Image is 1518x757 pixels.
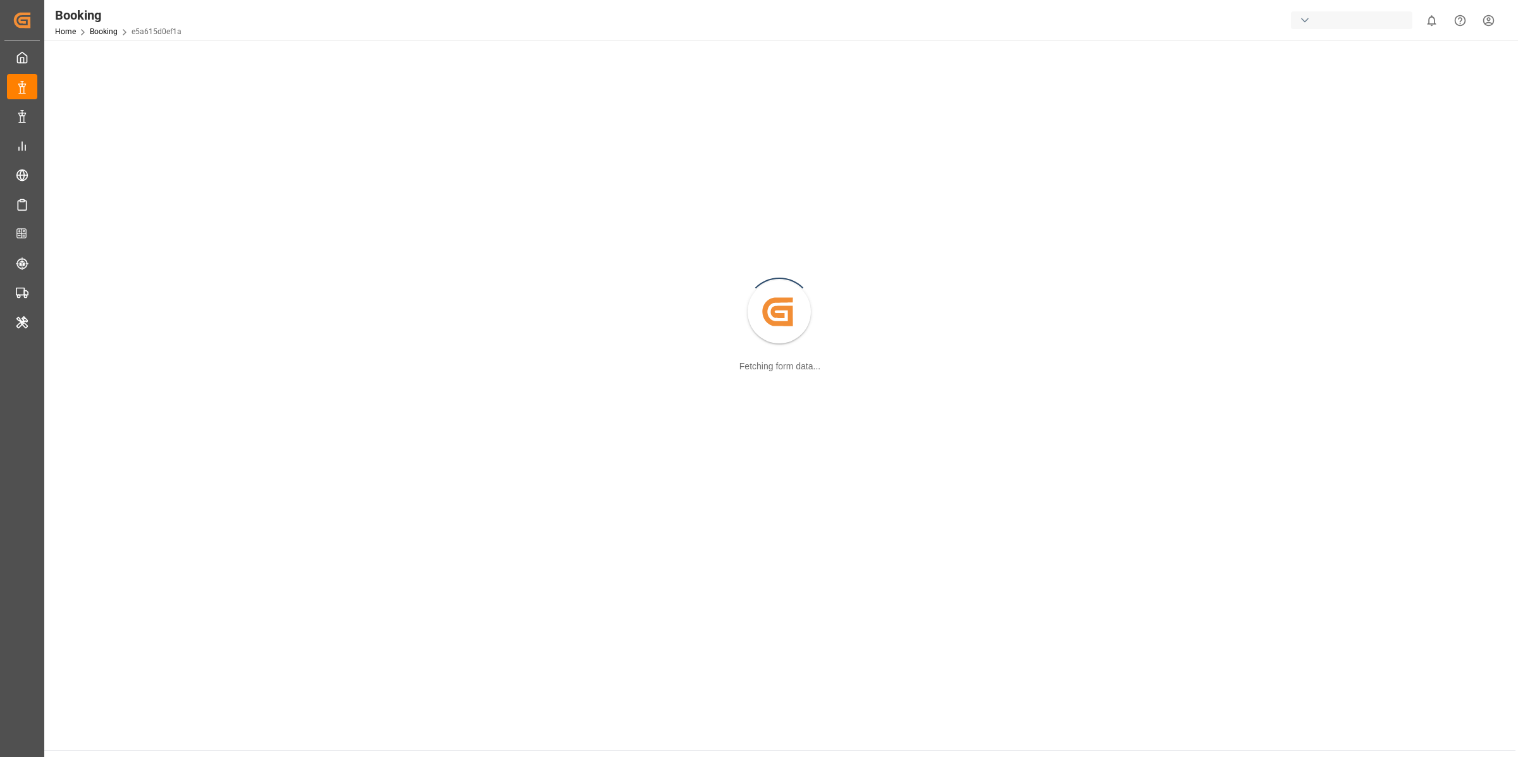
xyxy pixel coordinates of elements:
[55,27,76,36] a: Home
[1417,6,1446,35] button: show 0 new notifications
[55,6,182,25] div: Booking
[90,27,118,36] a: Booking
[739,360,820,373] div: Fetching form data...
[1446,6,1474,35] button: Help Center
